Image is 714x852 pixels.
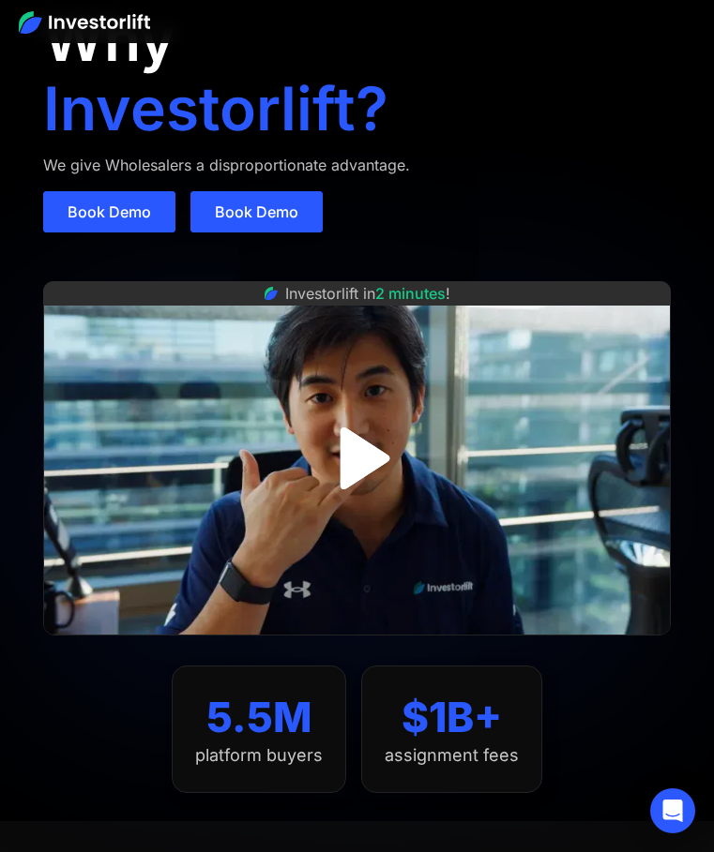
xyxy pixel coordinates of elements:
[301,402,414,515] a: open lightbox
[195,745,323,766] div: platform buyers
[206,693,312,742] div: 5.5M
[190,191,323,232] a: Book Demo
[43,154,410,176] div: We give Wholesalers a disproportionate advantage.
[43,191,175,232] a: Book Demo
[43,79,388,139] h1: Investorlift?
[650,788,695,833] div: Open Intercom Messenger
[402,693,502,742] div: $1B+
[285,282,450,305] div: Investorlift in !
[375,284,446,303] span: 2 minutes
[385,745,519,766] div: assignment fees
[43,9,175,69] h1: Why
